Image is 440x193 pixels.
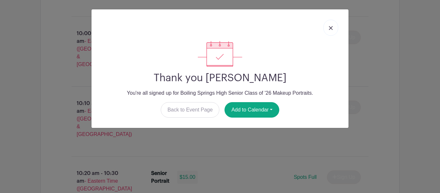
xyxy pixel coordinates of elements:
img: signup_complete-c468d5dda3e2740ee63a24cb0ba0d3ce5d8a4ecd24259e683200fb1569d990c8.svg [198,41,242,67]
button: Add to Calendar [225,102,279,118]
h2: Thank you [PERSON_NAME] [97,72,343,84]
p: You're all signed up for Boiling Springs High Senior Class of '26 Makeup Portraits. [97,89,343,97]
img: close_button-5f87c8562297e5c2d7936805f587ecaba9071eb48480494691a3f1689db116b3.svg [329,26,333,30]
a: Back to Event Page [161,102,220,118]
